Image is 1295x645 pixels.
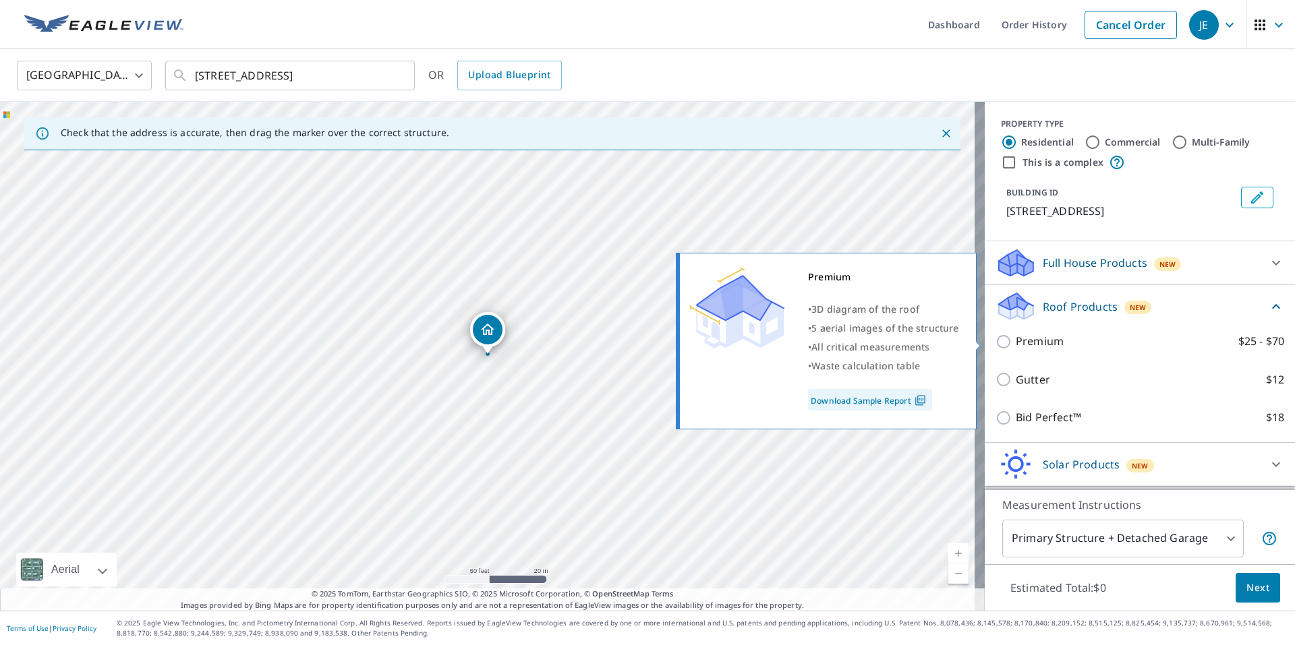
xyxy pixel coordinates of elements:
span: 5 aerial images of the structure [811,321,958,334]
div: • [808,338,959,357]
a: Current Level 19, Zoom Out [948,563,969,584]
label: Multi-Family [1192,135,1250,149]
button: Edit building 1 [1241,187,1273,208]
p: $25 - $70 [1238,333,1284,350]
p: Estimated Total: $0 [1000,573,1117,603]
p: | [7,624,96,632]
div: Dropped pin, building 1, Residential property, 11824 Murre Ct Waldorf, MD 20601 [470,312,505,354]
div: • [808,357,959,375]
p: $18 [1266,409,1284,426]
a: Terms [652,588,674,598]
p: © 2025 Eagle View Technologies, Inc. and Pictometry International Corp. All Rights Reserved. Repo... [117,618,1288,638]
p: $12 [1266,371,1284,388]
div: • [808,319,959,338]
a: Upload Blueprint [457,61,561,90]
div: OR [428,61,562,90]
input: Search by address or latitude-longitude [195,57,387,94]
img: EV Logo [24,15,183,35]
div: Full House ProductsNew [996,247,1284,279]
p: Full House Products [1043,255,1147,271]
label: Commercial [1105,135,1161,149]
a: OpenStreetMap [592,588,649,598]
span: New [1132,460,1149,471]
span: New [1159,259,1176,270]
span: © 2025 TomTom, Earthstar Geographics SIO, © 2025 Microsoft Corporation, © [312,588,674,600]
a: Privacy Policy [53,623,96,633]
button: Next [1236,573,1280,603]
a: Download Sample Report [808,389,932,410]
div: Roof ProductsNew [996,290,1284,322]
p: Roof Products [1043,299,1118,315]
span: Next [1246,580,1269,596]
button: Close [938,125,955,142]
span: Waste calculation table [811,359,920,372]
span: All critical measurements [811,340,929,353]
a: Terms of Use [7,623,49,633]
label: This is a complex [1023,156,1103,169]
img: Pdf Icon [911,394,929,406]
div: PROPERTY TYPE [1001,118,1279,130]
span: New [1130,302,1147,313]
a: Cancel Order [1085,11,1177,39]
div: Primary Structure + Detached Garage [1002,520,1244,557]
p: Premium [1016,333,1064,350]
p: Bid Perfect™ [1016,409,1081,426]
p: Measurement Instructions [1002,497,1277,513]
div: Aerial [16,553,117,586]
div: Premium [808,268,959,286]
p: BUILDING ID [1006,187,1058,198]
span: Upload Blueprint [468,67,550,84]
img: Premium [690,268,784,348]
span: 3D diagram of the roof [811,303,919,315]
p: Gutter [1016,371,1050,388]
label: Residential [1021,135,1074,149]
a: Current Level 19, Zoom In [948,543,969,563]
p: Solar Products [1043,456,1120,472]
span: Your report will include the primary structure and a detached garage if one exists. [1261,530,1277,547]
p: [STREET_ADDRESS] [1006,203,1236,219]
div: Solar ProductsNew [996,448,1284,481]
div: JE [1189,10,1219,40]
div: [GEOGRAPHIC_DATA] [17,57,152,94]
p: Check that the address is accurate, then drag the marker over the correct structure. [61,127,449,139]
div: • [808,300,959,319]
div: Aerial [47,553,84,586]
